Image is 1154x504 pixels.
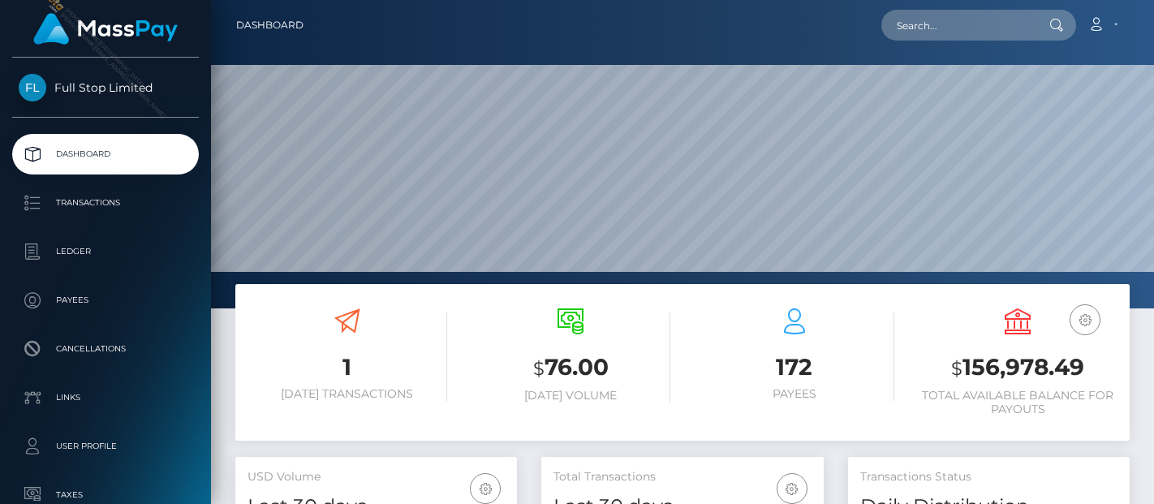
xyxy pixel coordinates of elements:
[19,191,192,215] p: Transactions
[248,469,505,485] h5: USD Volume
[12,280,199,321] a: Payees
[19,434,192,459] p: User Profile
[12,426,199,467] a: User Profile
[19,288,192,312] p: Payees
[919,389,1118,416] h6: Total Available Balance for Payouts
[19,74,46,101] img: Full Stop Limited
[19,386,192,410] p: Links
[12,377,199,418] a: Links
[533,357,545,380] small: $
[919,351,1118,385] h3: 156,978.49
[472,389,671,403] h6: [DATE] Volume
[236,8,304,42] a: Dashboard
[695,387,894,401] h6: Payees
[19,142,192,166] p: Dashboard
[472,351,671,385] h3: 76.00
[12,329,199,369] a: Cancellations
[248,351,447,383] h3: 1
[951,357,962,380] small: $
[19,239,192,264] p: Ledger
[881,10,1034,41] input: Search...
[19,337,192,361] p: Cancellations
[12,134,199,174] a: Dashboard
[860,469,1117,485] h5: Transactions Status
[12,183,199,223] a: Transactions
[12,231,199,272] a: Ledger
[33,13,178,45] img: MassPay Logo
[248,387,447,401] h6: [DATE] Transactions
[12,80,199,95] span: Full Stop Limited
[695,351,894,383] h3: 172
[553,469,811,485] h5: Total Transactions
